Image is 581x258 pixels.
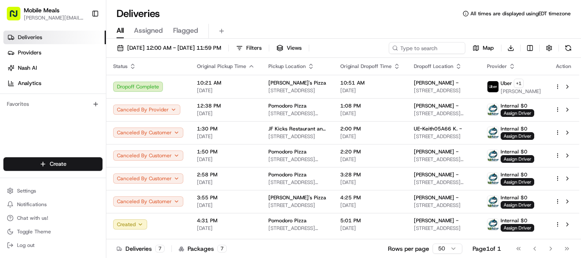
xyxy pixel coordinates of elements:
[117,26,124,36] span: All
[50,160,66,168] span: Create
[501,132,534,140] span: Assign Driver
[501,224,534,232] span: Assign Driver
[113,128,183,138] button: Canceled By Customer
[340,202,400,209] span: [DATE]
[414,202,473,209] span: [STREET_ADDRESS]
[197,125,255,132] span: 1:30 PM
[3,198,103,210] button: Notifications
[340,179,400,186] span: [DATE]
[127,44,221,52] span: [DATE] 12:00 AM - [DATE] 11:59 PM
[340,171,400,178] span: 3:28 PM
[197,225,255,232] span: [DATE]
[268,125,327,132] span: JF Kicks Restaurant and Patio Bar
[340,133,400,140] span: [DATE]
[340,194,400,201] span: 4:25 PM
[3,77,106,90] a: Analytics
[232,42,265,54] button: Filters
[113,105,180,115] button: Canceled By Provider
[3,239,103,251] button: Log out
[3,3,88,24] button: Mobile Meals[PERSON_NAME][EMAIL_ADDRESS][DOMAIN_NAME]
[197,102,255,109] span: 12:38 PM
[487,81,498,92] img: uber-new-logo.jpeg
[501,178,534,186] span: Assign Driver
[555,63,572,70] div: Action
[487,127,498,138] img: MM.png
[217,245,227,252] div: 7
[113,150,183,161] button: Canceled By Customer
[414,125,462,132] span: UE-Keith05A66 K. -
[340,225,400,232] span: [DATE]
[414,179,473,186] span: [STREET_ADDRESS][PERSON_NAME]
[268,63,306,70] span: Pickup Location
[113,63,128,70] span: Status
[501,155,534,163] span: Assign Driver
[134,26,163,36] span: Assigned
[414,102,459,109] span: [PERSON_NAME] -
[501,171,527,178] span: Internal $0
[3,61,106,75] a: Nash AI
[501,217,527,224] span: Internal $0
[340,148,400,155] span: 2:20 PM
[268,102,307,109] span: Pomodoro Pizza
[24,14,85,21] span: [PERSON_NAME][EMAIL_ADDRESS][DOMAIN_NAME]
[414,194,459,201] span: [PERSON_NAME] -
[268,202,327,209] span: [STREET_ADDRESS]
[3,185,103,197] button: Settings
[17,201,47,208] span: Notifications
[487,219,498,230] img: MM.png
[197,133,255,140] span: [DATE]
[268,225,327,232] span: [STREET_ADDRESS][PERSON_NAME][PERSON_NAME]
[414,217,459,224] span: [PERSON_NAME] -
[287,44,302,52] span: Views
[18,64,37,72] span: Nash AI
[268,194,326,201] span: [PERSON_NAME]'s Pizza
[487,63,507,70] span: Provider
[117,244,165,253] div: Deliveries
[388,244,429,253] p: Rows per page
[487,150,498,161] img: MM.png
[17,242,34,249] span: Log out
[246,44,262,52] span: Filters
[197,202,255,209] span: [DATE]
[483,44,494,52] span: Map
[24,6,60,14] span: Mobile Meals
[17,228,51,235] span: Toggle Theme
[197,63,246,70] span: Original Pickup Time
[501,201,534,209] span: Assign Driver
[470,10,571,17] span: All times are displayed using EDT timezone
[268,217,307,224] span: Pomodoro Pizza
[414,110,473,117] span: [STREET_ADDRESS][PERSON_NAME][PERSON_NAME]
[501,125,527,132] span: Internal $0
[389,42,465,54] input: Type to search
[197,79,255,86] span: 10:21 AM
[562,42,574,54] button: Refresh
[414,63,453,70] span: Dropoff Location
[501,88,541,95] span: [PERSON_NAME]
[414,171,459,178] span: [PERSON_NAME] -
[340,125,400,132] span: 2:00 PM
[18,34,42,41] span: Deliveries
[340,110,400,117] span: [DATE]
[340,102,400,109] span: 1:08 PM
[113,196,183,207] button: Canceled By Customer
[340,156,400,163] span: [DATE]
[3,31,106,44] a: Deliveries
[514,79,524,88] button: +1
[268,148,307,155] span: Pomodoro Pizza
[268,179,327,186] span: [STREET_ADDRESS][PERSON_NAME][PERSON_NAME]
[414,148,459,155] span: [PERSON_NAME] -
[273,42,305,54] button: Views
[197,156,255,163] span: [DATE]
[17,187,36,194] span: Settings
[197,87,255,94] span: [DATE]
[414,79,459,86] span: [PERSON_NAME] -
[268,87,327,94] span: [STREET_ADDRESS]
[18,79,41,87] span: Analytics
[197,217,255,224] span: 4:31 PM
[268,156,327,163] span: [STREET_ADDRESS][PERSON_NAME][PERSON_NAME]
[197,179,255,186] span: [DATE]
[340,63,392,70] span: Original Dropoff Time
[340,79,400,86] span: 10:51 AM
[414,133,473,140] span: [STREET_ADDRESS]
[487,196,498,207] img: MM.png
